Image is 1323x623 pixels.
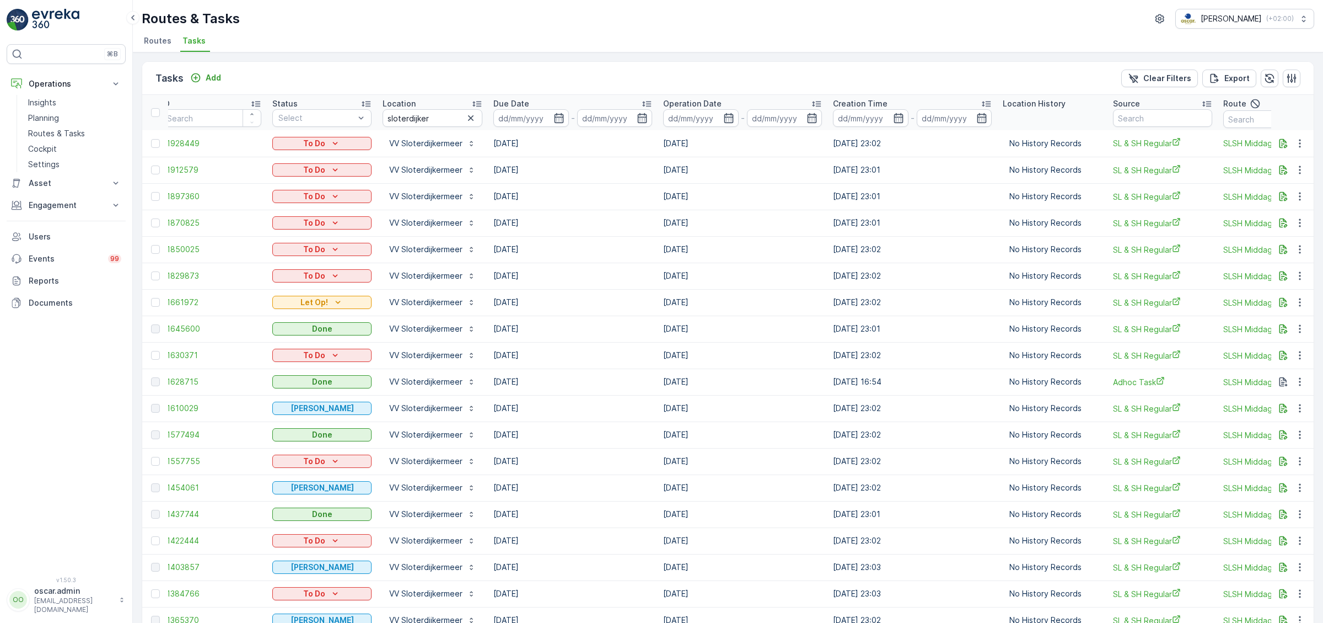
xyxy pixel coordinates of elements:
span: 21557755 [162,456,261,467]
p: VV Sloterdijkermeer [389,244,462,255]
td: [DATE] 23:02 [827,236,997,263]
a: SL & SH Regular [1113,297,1212,308]
a: 21928449 [162,138,261,149]
p: Done [312,509,332,520]
a: Documents [7,292,126,314]
input: Search [1223,110,1322,128]
span: SL & SH Regular [1113,323,1212,335]
div: Toggle Row Selected [151,298,160,307]
p: [PERSON_NAME] [291,403,354,414]
a: 21630371 [162,350,261,361]
span: Tasks [182,35,206,46]
a: 21454061 [162,482,261,493]
td: [DATE] [658,501,827,528]
button: Add [186,71,225,84]
td: [DATE] 23:01 [827,501,997,528]
img: logo [7,9,29,31]
td: [DATE] [658,369,827,395]
a: Reports [7,270,126,292]
a: Routes & Tasks [24,126,126,141]
a: Events99 [7,248,126,270]
td: [DATE] 23:02 [827,448,997,475]
td: [DATE] 23:02 [827,342,997,369]
button: VV Sloterdijkermeer [383,505,482,523]
span: SL & SH Regular [1113,482,1212,494]
a: SLSH Middag [1223,297,1322,308]
span: SLSH Middag [1223,429,1322,441]
span: 21437744 [162,509,261,520]
a: SLSH Middag [1223,217,1322,229]
p: Done [312,323,332,334]
span: SLSH Middag [1223,350,1322,361]
p: Settings [28,159,60,170]
td: [DATE] [658,528,827,554]
span: 21610029 [162,403,261,414]
span: 21897360 [162,191,261,202]
span: SL & SH Regular [1113,562,1212,573]
div: Toggle Row Selected [151,271,160,280]
p: Done [312,376,332,387]
p: Let Op! [300,297,328,308]
button: VV Sloterdijkermeer [383,532,482,550]
a: SLSH Middag [1223,323,1322,335]
p: VV Sloterdijkermeer [389,562,462,573]
td: [DATE] 23:03 [827,581,997,607]
a: Adhoc Task [1113,376,1212,388]
p: ( +02:00 ) [1266,14,1294,23]
button: Asset [7,172,126,194]
button: To Do [272,269,372,283]
button: VV Sloterdijkermeer [383,320,482,338]
button: To Do [272,587,372,600]
td: [DATE] [658,342,827,369]
button: To Do [272,216,372,230]
td: [DATE] 23:01 [827,316,997,342]
span: SLSH Middag [1223,191,1322,203]
td: [DATE] [658,448,827,475]
p: [PERSON_NAME] [1201,13,1262,24]
span: SLSH Middag [1223,562,1322,573]
div: Toggle Row Selected [151,351,160,360]
button: OOoscar.admin[EMAIL_ADDRESS][DOMAIN_NAME] [7,585,126,614]
td: [DATE] [488,183,658,210]
button: To Do [272,137,372,150]
button: VV Sloterdijkermeer [383,214,482,232]
p: [PERSON_NAME] [291,562,354,573]
a: SL & SH Regular [1113,164,1212,176]
p: Export [1224,73,1250,84]
p: VV Sloterdijkermeer [389,456,462,467]
a: Cockpit [24,141,126,157]
input: Search [383,109,482,127]
div: Toggle Row Selected [151,219,160,227]
button: Clear Filters [1121,70,1198,87]
a: Insights [24,95,126,110]
td: [DATE] 23:02 [827,289,997,316]
p: Users [29,231,121,242]
a: SL & SH Regular [1113,217,1212,229]
td: [DATE] [658,183,827,210]
div: Toggle Row Selected [151,536,160,545]
a: SL & SH Regular [1113,429,1212,441]
p: Reports [29,275,121,286]
span: 21403857 [162,562,261,573]
a: SLSH Middag [1223,509,1322,520]
button: To Do [272,163,372,177]
p: Routes & Tasks [28,128,85,139]
a: 21628715 [162,376,261,387]
td: [DATE] [488,448,658,475]
td: [DATE] [488,316,658,342]
a: 21422444 [162,535,261,546]
input: Search [162,109,261,127]
span: SL & SH Regular [1113,456,1212,467]
a: SL & SH Regular [1113,350,1212,361]
td: [DATE] [658,157,827,183]
p: oscar.admin [34,585,114,597]
a: 21577494 [162,429,261,440]
span: SLSH Middag [1223,456,1322,467]
p: VV Sloterdijkermeer [389,535,462,546]
td: [DATE] 23:02 [827,263,997,289]
span: 21912579 [162,164,261,175]
p: VV Sloterdijkermeer [389,376,462,387]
